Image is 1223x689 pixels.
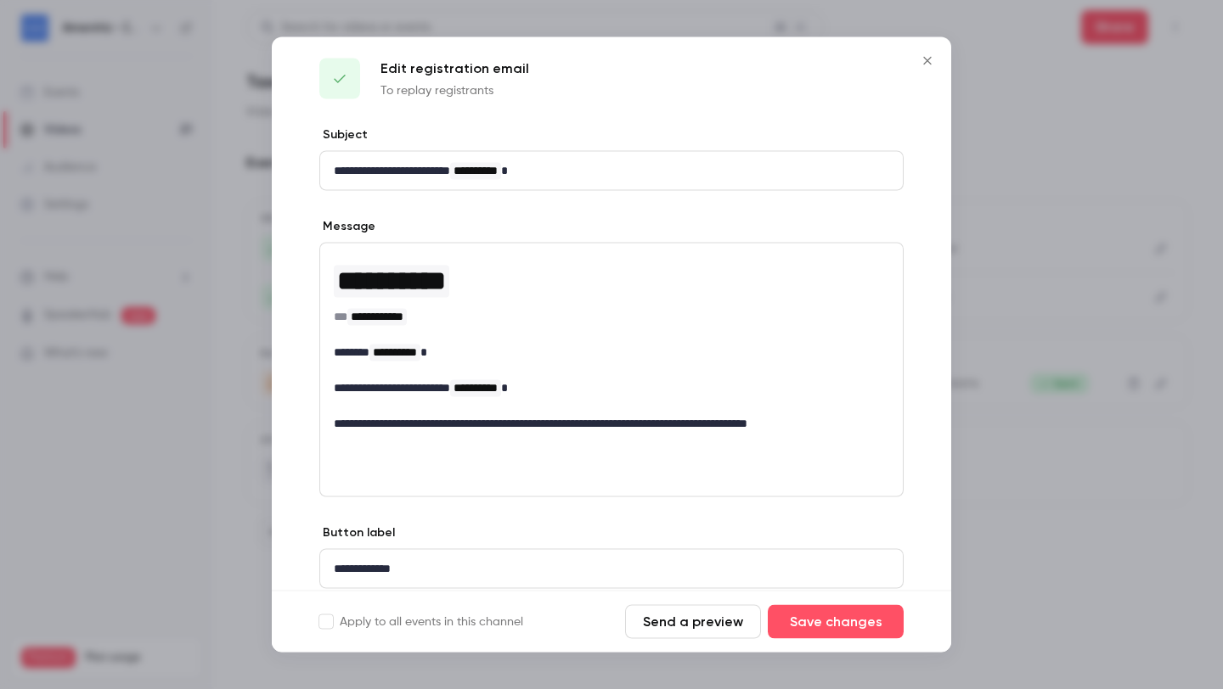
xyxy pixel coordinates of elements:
[625,605,761,639] button: Send a preview
[319,126,368,143] label: Subject
[319,218,375,235] label: Message
[910,44,944,78] button: Close
[380,59,529,79] p: Edit registration email
[380,82,529,99] p: To replay registrants
[319,524,395,541] label: Button label
[320,244,903,443] div: editor
[320,152,903,190] div: editor
[319,613,523,630] label: Apply to all events in this channel
[768,605,904,639] button: Save changes
[320,550,903,588] div: editor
